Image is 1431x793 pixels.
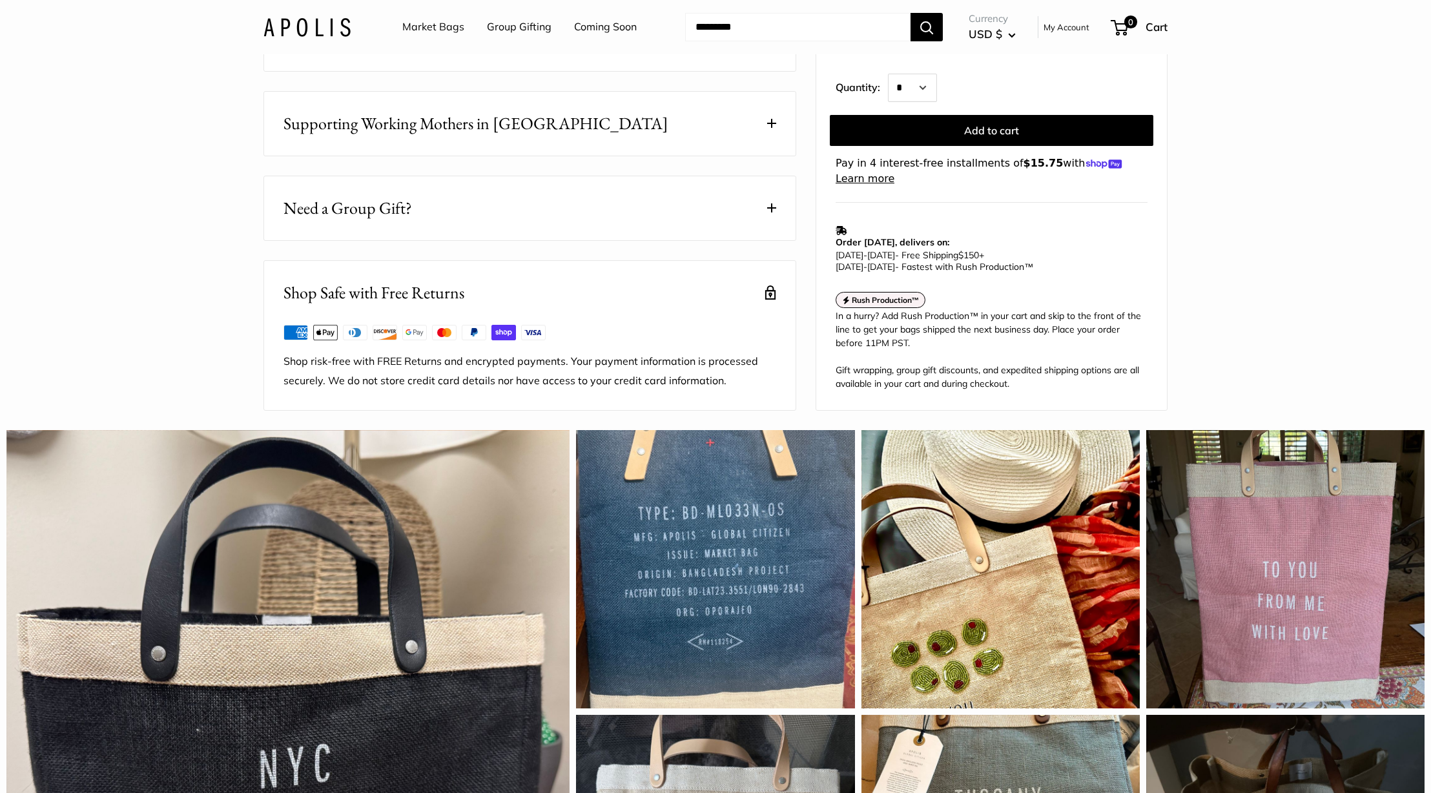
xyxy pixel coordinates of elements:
span: [DATE] [836,261,863,273]
a: Market Bags [402,17,464,37]
span: 0 [1124,15,1137,28]
a: Group Gifting [487,17,551,37]
div: In a hurry? Add Rush Production™ in your cart and skip to the front of the line to get your bags ... [836,309,1148,391]
span: Cart [1146,20,1168,34]
img: Apolis [263,17,351,36]
button: Search [911,13,943,41]
span: - [863,249,867,261]
span: [DATE] [867,249,895,261]
button: Add to cart [830,115,1153,146]
a: My Account [1044,19,1089,35]
button: USD $ [969,24,1016,45]
label: Quantity: [836,70,888,102]
input: Search... [685,13,911,41]
strong: Rush Production™ [852,295,920,305]
a: 0 Cart [1112,17,1168,37]
button: Need a Group Gift? [264,176,796,240]
span: Currency [969,10,1016,28]
a: Coming Soon [574,17,637,37]
p: Shop risk-free with FREE Returns and encrypted payments. Your payment information is processed se... [283,352,776,391]
button: Supporting Working Mothers in [GEOGRAPHIC_DATA] [264,92,796,156]
span: Need a Group Gift? [283,196,412,221]
span: $150 [958,249,979,261]
span: [DATE] [867,261,895,273]
span: Supporting Working Mothers in [GEOGRAPHIC_DATA] [283,111,668,136]
span: USD $ [969,27,1002,41]
strong: Order [DATE], delivers on: [836,236,949,248]
span: - [863,261,867,273]
span: - Fastest with Rush Production™ [836,261,1033,273]
span: [DATE] [836,249,863,261]
p: - Free Shipping + [836,249,1141,273]
h2: Shop Safe with Free Returns [283,280,464,305]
